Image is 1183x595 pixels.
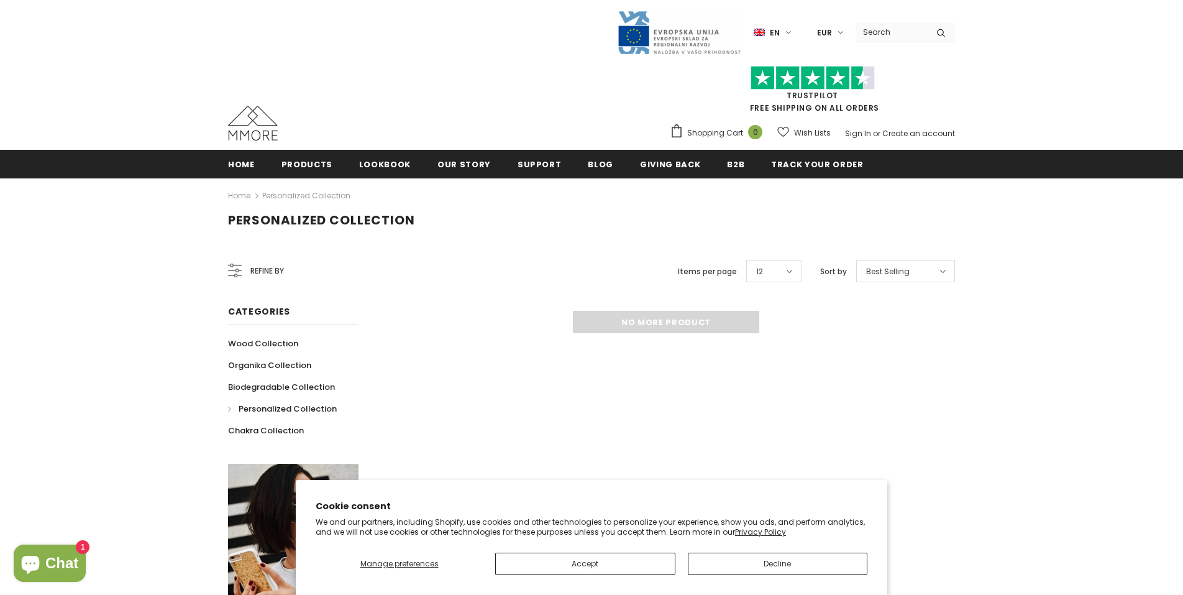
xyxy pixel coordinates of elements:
[856,23,927,41] input: Search Site
[777,122,831,144] a: Wish Lists
[687,127,743,139] span: Shopping Cart
[678,265,737,278] label: Items per page
[228,354,311,376] a: Organika Collection
[228,305,290,318] span: Categories
[359,150,411,178] a: Lookbook
[617,27,741,37] a: Javni Razpis
[866,265,910,278] span: Best Selling
[735,527,786,537] a: Privacy Policy
[617,10,741,55] img: Javni Razpis
[873,128,880,139] span: or
[359,159,411,170] span: Lookbook
[518,159,562,170] span: support
[771,150,863,178] a: Track your order
[228,359,311,371] span: Organika Collection
[228,398,337,420] a: Personalized Collection
[770,27,780,39] span: en
[228,420,304,441] a: Chakra Collection
[817,27,832,39] span: EUR
[228,425,304,436] span: Chakra Collection
[727,159,744,170] span: B2B
[281,159,332,170] span: Products
[771,159,863,170] span: Track your order
[228,159,255,170] span: Home
[10,545,89,585] inbox-online-store-chat: Shopify online store chat
[316,517,867,537] p: We and our partners, including Shopify, use cookies and other technologies to personalize your ex...
[588,159,613,170] span: Blog
[756,265,763,278] span: 12
[250,264,284,278] span: Refine by
[239,403,337,415] span: Personalized Collection
[640,159,700,170] span: Giving back
[787,90,838,101] a: Trustpilot
[820,265,847,278] label: Sort by
[845,128,871,139] a: Sign In
[882,128,955,139] a: Create an account
[748,125,762,139] span: 0
[316,553,483,575] button: Manage preferences
[228,333,298,354] a: Wood Collection
[495,553,675,575] button: Accept
[670,71,955,113] span: FREE SHIPPING ON ALL ORDERS
[228,150,255,178] a: Home
[228,376,335,398] a: Biodegradable Collection
[794,127,831,139] span: Wish Lists
[518,150,562,178] a: support
[588,150,613,178] a: Blog
[316,500,867,513] h2: Cookie consent
[688,553,868,575] button: Decline
[262,190,350,201] a: Personalized Collection
[437,159,491,170] span: Our Story
[754,27,765,38] img: i-lang-1.png
[727,150,744,178] a: B2B
[670,124,769,142] a: Shopping Cart 0
[360,558,439,569] span: Manage preferences
[437,150,491,178] a: Our Story
[228,338,298,349] span: Wood Collection
[228,188,250,203] a: Home
[228,211,415,229] span: Personalized Collection
[640,150,700,178] a: Giving back
[228,106,278,141] img: MMORE Cases
[751,66,875,90] img: Trust Pilot Stars
[281,150,332,178] a: Products
[228,381,335,393] span: Biodegradable Collection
